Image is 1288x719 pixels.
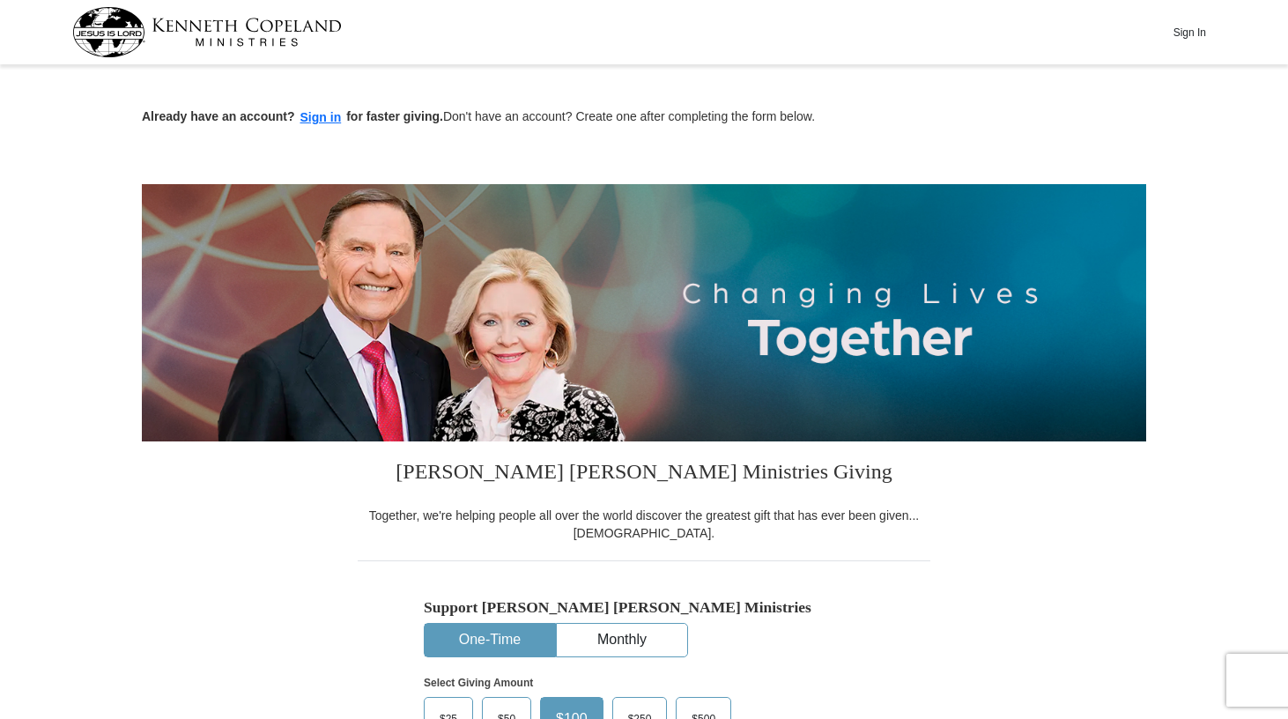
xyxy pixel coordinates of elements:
[142,107,1146,128] p: Don't have an account? Create one after completing the form below.
[557,624,687,656] button: Monthly
[424,598,864,617] h5: Support [PERSON_NAME] [PERSON_NAME] Ministries
[425,624,555,656] button: One-Time
[358,441,930,507] h3: [PERSON_NAME] [PERSON_NAME] Ministries Giving
[295,107,347,128] button: Sign in
[142,109,443,123] strong: Already have an account? for faster giving.
[358,507,930,542] div: Together, we're helping people all over the world discover the greatest gift that has ever been g...
[424,677,533,689] strong: Select Giving Amount
[1163,19,1216,46] button: Sign In
[72,7,342,57] img: kcm-header-logo.svg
